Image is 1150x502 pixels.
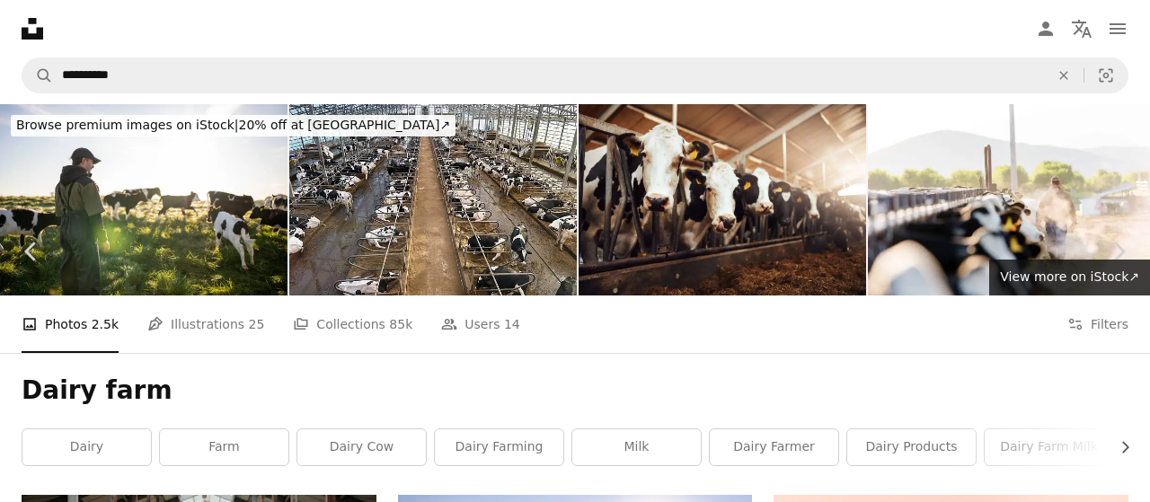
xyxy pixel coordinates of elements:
img: Indoor dairy farm with dairy cows [289,104,577,295]
button: Visual search [1084,58,1128,92]
span: Browse premium images on iStock | [16,118,238,132]
form: Find visuals sitewide [22,57,1128,93]
a: Users 14 [441,295,520,353]
a: dairy farmer [710,429,838,465]
a: dairy farming [435,429,563,465]
span: 85k [389,314,412,334]
button: Clear [1044,58,1084,92]
button: Search Unsplash [22,58,53,92]
button: Filters [1067,295,1128,353]
h1: Dairy farm [22,374,1128,407]
a: Illustrations 25 [147,295,264,353]
a: Log in / Sign up [1028,11,1064,47]
a: Collections 85k [293,295,412,353]
a: dairy [22,429,151,465]
span: View more on iStock ↗ [1000,269,1139,284]
a: dairy cow [297,429,426,465]
span: 20% off at [GEOGRAPHIC_DATA] ↗ [16,118,450,132]
img: We eat the best to give you the best [579,104,866,295]
a: farm [160,429,288,465]
a: dairy farm milk [985,429,1113,465]
span: 14 [504,314,520,334]
a: dairy products [847,429,976,465]
button: Language [1064,11,1100,47]
a: milk [572,429,701,465]
span: 25 [249,314,265,334]
button: scroll list to the right [1109,429,1128,465]
button: Menu [1100,11,1136,47]
a: Next [1087,165,1150,338]
a: Home — Unsplash [22,18,43,40]
a: View more on iStock↗ [989,260,1150,295]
